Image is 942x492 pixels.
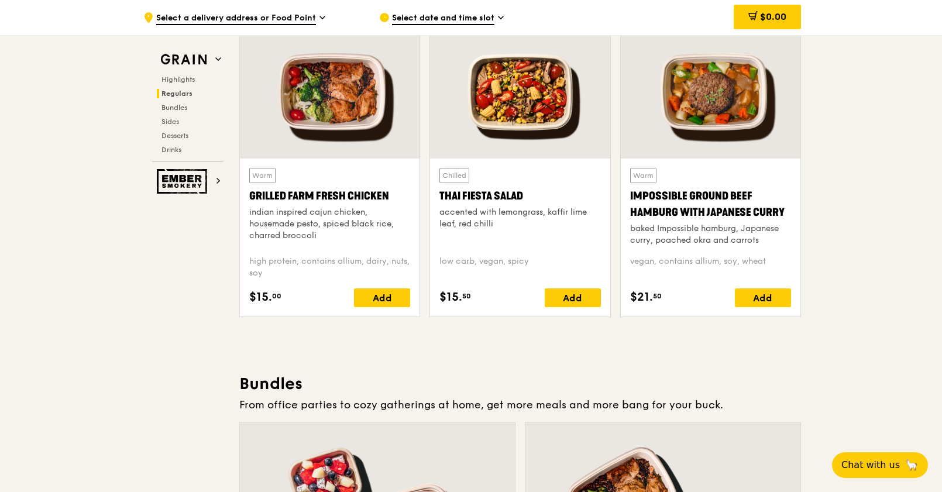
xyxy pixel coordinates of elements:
[157,169,211,194] img: Ember Smokery web logo
[630,188,791,221] div: Impossible Ground Beef Hamburg with Japanese Curry
[545,288,601,307] div: Add
[905,458,919,472] span: 🦙
[157,49,211,70] img: Grain web logo
[249,207,410,242] div: indian inspired cajun chicken, housemade pesto, spiced black rice, charred broccoli
[161,104,187,112] span: Bundles
[653,291,662,301] span: 50
[439,168,469,183] div: Chilled
[354,288,410,307] div: Add
[249,288,272,306] span: $15.
[439,207,600,230] div: accented with lemongrass, kaffir lime leaf, red chilli
[161,132,188,140] span: Desserts
[249,256,410,279] div: high protein, contains allium, dairy, nuts, soy
[239,397,801,413] div: From office parties to cozy gatherings at home, get more meals and more bang for your buck.
[841,458,900,472] span: Chat with us
[630,256,791,279] div: vegan, contains allium, soy, wheat
[156,12,316,25] span: Select a delivery address or Food Point
[161,90,192,98] span: Regulars
[392,12,494,25] span: Select date and time slot
[272,291,281,301] span: 00
[630,288,653,306] span: $21.
[249,168,276,183] div: Warm
[239,373,801,394] h3: Bundles
[439,256,600,279] div: low carb, vegan, spicy
[832,452,928,478] button: Chat with us🦙
[249,188,410,204] div: Grilled Farm Fresh Chicken
[630,168,656,183] div: Warm
[161,146,181,154] span: Drinks
[439,288,462,306] span: $15.
[630,223,791,246] div: baked Impossible hamburg, Japanese curry, poached okra and carrots
[439,188,600,204] div: Thai Fiesta Salad
[161,75,195,84] span: Highlights
[735,288,791,307] div: Add
[462,291,471,301] span: 50
[760,11,786,22] span: $0.00
[161,118,179,126] span: Sides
